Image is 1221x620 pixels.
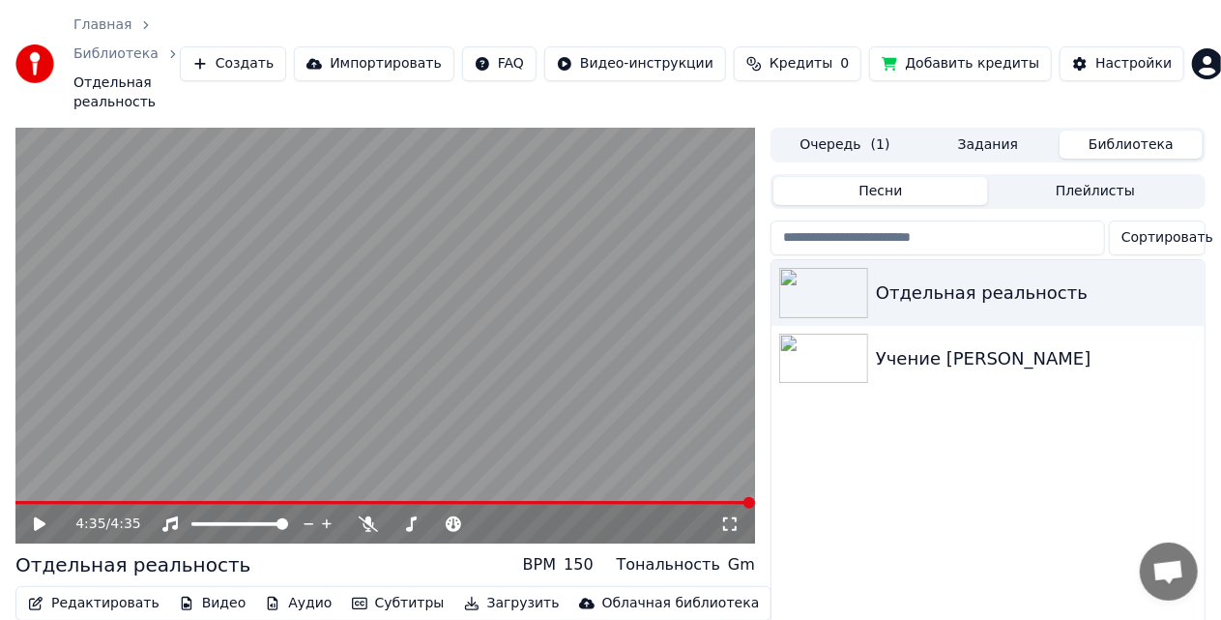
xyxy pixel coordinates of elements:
[75,515,122,534] div: /
[544,46,726,81] button: Видео-инструкции
[294,46,454,81] button: Импортировать
[602,594,760,613] div: Облачная библиотека
[73,15,180,112] nav: breadcrumb
[110,515,140,534] span: 4:35
[770,54,832,74] span: Кредиты
[75,515,105,534] span: 4:35
[617,553,720,576] div: Тональность
[523,553,556,576] div: BPM
[1060,46,1184,81] button: Настройки
[773,177,988,205] button: Песни
[20,590,167,617] button: Редактировать
[728,553,755,576] div: Gm
[73,44,159,64] a: Библиотека
[171,590,254,617] button: Видео
[773,131,916,159] button: Очередь
[73,74,180,112] span: Отдельная реальность
[456,590,567,617] button: Загрузить
[15,44,54,83] img: youka
[1121,228,1213,248] span: Сортировать
[734,46,861,81] button: Кредиты0
[15,551,250,578] div: Отдельная реальность
[344,590,452,617] button: Субтитры
[1095,54,1172,74] div: Настройки
[564,553,594,576] div: 150
[876,345,1197,372] div: Учение [PERSON_NAME]
[871,135,890,155] span: ( 1 )
[73,15,131,35] a: Главная
[876,280,1197,307] div: Отдельная реальность
[869,46,1052,81] button: Добавить кредиты
[462,46,537,81] button: FAQ
[988,177,1203,205] button: Плейлисты
[180,46,286,81] button: Создать
[1060,131,1203,159] button: Библиотека
[840,54,849,74] span: 0
[257,590,339,617] button: Аудио
[916,131,1060,159] button: Задания
[1140,543,1198,601] a: Открытый чат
